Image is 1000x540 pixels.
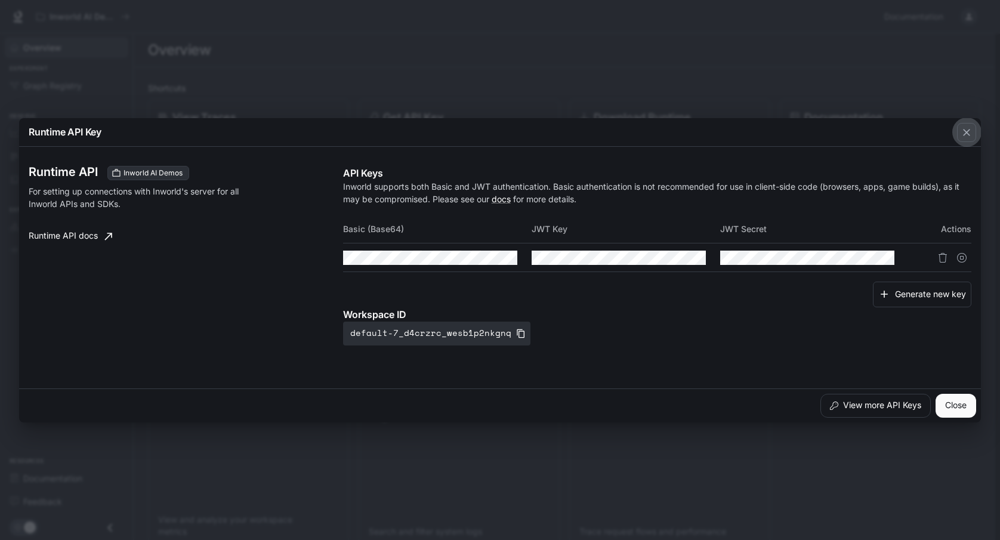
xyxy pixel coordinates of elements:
th: Basic (Base64) [343,215,532,243]
p: Workspace ID [343,307,971,322]
th: JWT Secret [720,215,909,243]
span: Inworld AI Demos [119,168,187,178]
p: Inworld supports both Basic and JWT authentication. Basic authentication is not recommended for u... [343,180,971,205]
button: Close [936,394,976,418]
h3: Runtime API [29,166,98,178]
div: These keys will apply to your current workspace only [107,166,189,180]
th: JWT Key [532,215,720,243]
th: Actions [909,215,971,243]
a: docs [492,194,511,204]
p: Runtime API Key [29,125,101,139]
a: Runtime API docs [24,224,117,248]
button: Suspend API key [952,248,971,267]
button: View more API Keys [820,394,931,418]
button: default-7_d4crzrc_wesb1p2nkgnq [343,322,530,345]
button: Delete API key [933,248,952,267]
p: For setting up connections with Inworld's server for all Inworld APIs and SDKs. [29,185,257,210]
p: API Keys [343,166,971,180]
button: Generate new key [873,282,971,307]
